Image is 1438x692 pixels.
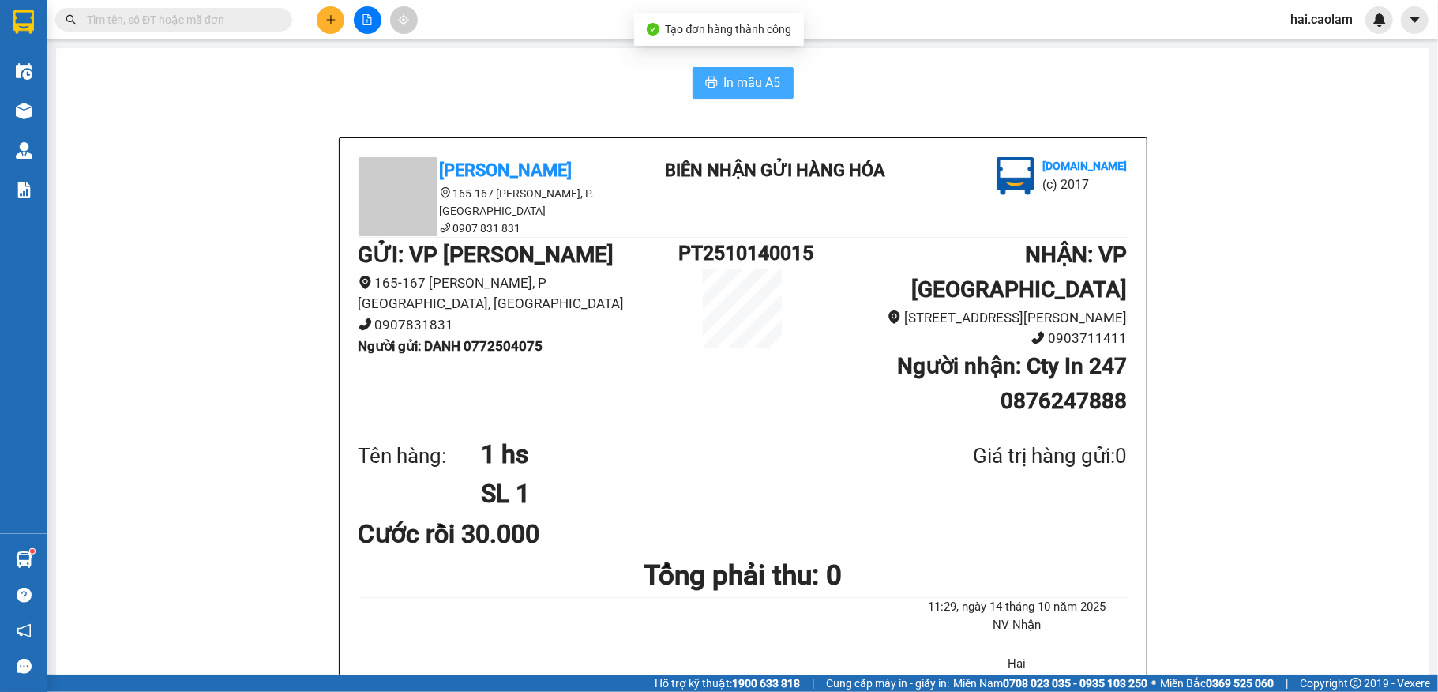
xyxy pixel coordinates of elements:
[359,220,643,237] li: 0907 831 831
[66,14,77,25] span: search
[1042,175,1127,194] li: (c) 2017
[666,23,792,36] span: Tạo đơn hàng thành công
[678,238,806,269] h1: PT2510140015
[359,514,612,554] div: Cước rồi 30.000
[693,67,794,99] button: printerIn mẫu A5
[1206,677,1274,690] strong: 0369 525 060
[997,157,1034,195] img: logo.jpg
[1160,675,1274,692] span: Miền Bắc
[1408,13,1422,27] span: caret-down
[20,102,89,176] b: [PERSON_NAME]
[1372,13,1387,27] img: icon-new-feature
[1401,6,1429,34] button: caret-down
[440,160,573,180] b: [PERSON_NAME]
[102,23,152,152] b: BIÊN NHẬN GỬI HÀNG HÓA
[440,187,451,198] span: environment
[359,554,1128,597] h1: Tổng phải thu: 0
[1151,680,1156,686] span: ⚪️
[807,328,1128,349] li: 0903711411
[907,616,1127,635] li: NV Nhận
[390,6,418,34] button: aim
[647,23,659,36] span: check-circle
[1003,677,1147,690] strong: 0708 023 035 - 0935 103 250
[171,20,209,58] img: logo.jpg
[807,307,1128,329] li: [STREET_ADDRESS][PERSON_NAME]
[359,338,543,354] b: Người gửi : DANH 0772504075
[359,440,482,472] div: Tên hàng:
[724,73,781,92] span: In mẫu A5
[16,63,32,80] img: warehouse-icon
[440,222,451,233] span: phone
[1350,678,1361,689] span: copyright
[133,60,217,73] b: [DOMAIN_NAME]
[732,677,800,690] strong: 1900 633 818
[359,273,679,314] li: 165-167 [PERSON_NAME], P [GEOGRAPHIC_DATA], [GEOGRAPHIC_DATA]
[481,474,896,513] h1: SL 1
[16,142,32,159] img: warehouse-icon
[17,623,32,638] span: notification
[17,659,32,674] span: message
[359,185,643,220] li: 165-167 [PERSON_NAME], P. [GEOGRAPHIC_DATA]
[812,675,814,692] span: |
[398,14,409,25] span: aim
[362,14,373,25] span: file-add
[359,314,679,336] li: 0907831831
[1286,675,1288,692] span: |
[953,675,1147,692] span: Miền Nam
[16,182,32,198] img: solution-icon
[359,318,372,331] span: phone
[133,75,217,95] li: (c) 2017
[359,242,614,268] b: GỬI : VP [PERSON_NAME]
[1278,9,1365,29] span: hai.caolam
[30,549,35,554] sup: 1
[907,655,1127,674] li: Hai
[911,242,1127,303] b: NHẬN : VP [GEOGRAPHIC_DATA]
[665,160,885,180] b: BIÊN NHẬN GỬI HÀNG HÓA
[359,276,372,289] span: environment
[354,6,381,34] button: file-add
[16,103,32,119] img: warehouse-icon
[897,353,1127,414] b: Người nhận : Cty In 247 0876247888
[655,675,800,692] span: Hỗ trợ kỹ thuật:
[896,440,1127,472] div: Giá trị hàng gửi: 0
[17,588,32,603] span: question-circle
[87,11,273,28] input: Tìm tên, số ĐT hoặc mã đơn
[907,598,1127,617] li: 11:29, ngày 14 tháng 10 năm 2025
[826,675,949,692] span: Cung cấp máy in - giấy in:
[481,434,896,474] h1: 1 hs
[1031,331,1045,344] span: phone
[888,310,901,324] span: environment
[13,10,34,34] img: logo-vxr
[317,6,344,34] button: plus
[325,14,336,25] span: plus
[705,76,718,91] span: printer
[16,551,32,568] img: warehouse-icon
[1042,160,1127,172] b: [DOMAIN_NAME]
